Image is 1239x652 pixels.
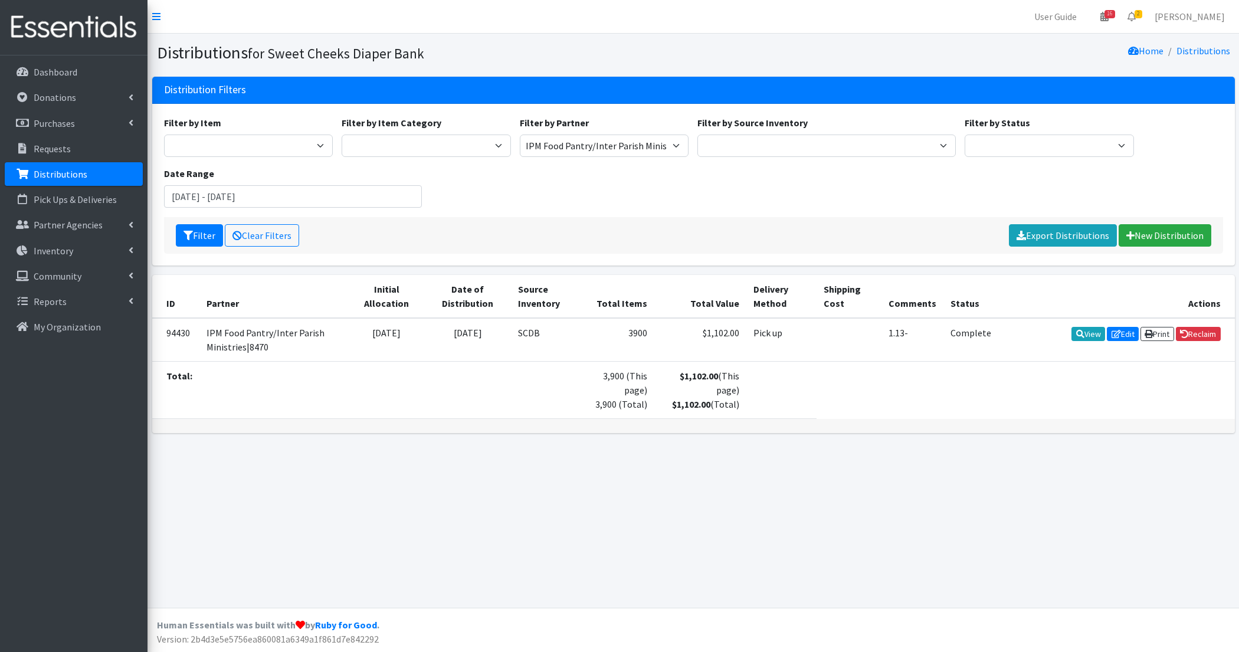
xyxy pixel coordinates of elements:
[34,117,75,129] p: Purchases
[342,116,441,130] label: Filter by Item Category
[5,264,143,288] a: Community
[5,213,143,237] a: Partner Agencies
[881,318,943,362] td: 1.13-
[349,318,424,362] td: [DATE]
[654,275,746,318] th: Total Value
[248,45,424,62] small: for Sweet Cheeks Diaper Bank
[1119,224,1211,247] a: New Distribution
[5,239,143,263] a: Inventory
[164,84,246,96] h3: Distribution Filters
[943,275,998,318] th: Status
[586,275,654,318] th: Total Items
[166,370,192,382] strong: Total:
[34,321,101,333] p: My Organization
[817,275,881,318] th: Shipping Cost
[5,162,143,186] a: Distributions
[34,245,73,257] p: Inventory
[654,318,746,362] td: $1,102.00
[586,361,654,418] td: 3,900 (This page) 3,900 (Total)
[424,318,511,362] td: [DATE]
[34,66,77,78] p: Dashboard
[152,275,199,318] th: ID
[1145,5,1234,28] a: [PERSON_NAME]
[697,116,808,130] label: Filter by Source Inventory
[34,296,67,307] p: Reports
[176,224,223,247] button: Filter
[157,633,379,645] span: Version: 2b4d3e5e5756ea860081a6349a1f861d7e842292
[5,86,143,109] a: Donations
[680,370,718,382] strong: $1,102.00
[1118,5,1145,28] a: 2
[881,275,943,318] th: Comments
[5,8,143,47] img: HumanEssentials
[5,188,143,211] a: Pick Ups & Deliveries
[1107,327,1139,341] a: Edit
[5,112,143,135] a: Purchases
[1009,224,1117,247] a: Export Distributions
[999,275,1235,318] th: Actions
[511,275,586,318] th: Source Inventory
[5,60,143,84] a: Dashboard
[965,116,1030,130] label: Filter by Status
[746,275,817,318] th: Delivery Method
[34,194,117,205] p: Pick Ups & Deliveries
[424,275,511,318] th: Date of Distribution
[1071,327,1105,341] a: View
[1176,327,1221,341] a: Reclaim
[34,219,103,231] p: Partner Agencies
[1091,5,1118,28] a: 16
[157,42,689,63] h1: Distributions
[199,318,349,362] td: IPM Food Pantry/Inter Parish Ministries|8470
[152,318,199,362] td: 94430
[349,275,424,318] th: Initial Allocation
[1176,45,1230,57] a: Distributions
[164,116,221,130] label: Filter by Item
[5,315,143,339] a: My Organization
[520,116,589,130] label: Filter by Partner
[654,361,746,418] td: (This page) (Total)
[315,619,377,631] a: Ruby for Good
[164,185,422,208] input: January 1, 2011 - December 31, 2011
[157,619,379,631] strong: Human Essentials was built with by .
[34,270,81,282] p: Community
[586,318,654,362] td: 3900
[5,290,143,313] a: Reports
[1140,327,1174,341] a: Print
[1128,45,1163,57] a: Home
[1104,10,1115,18] span: 16
[199,275,349,318] th: Partner
[225,224,299,247] a: Clear Filters
[5,137,143,160] a: Requests
[1025,5,1086,28] a: User Guide
[34,143,71,155] p: Requests
[164,166,214,181] label: Date Range
[746,318,817,362] td: Pick up
[943,318,998,362] td: Complete
[672,398,710,410] strong: $1,102.00
[511,318,586,362] td: SCDB
[34,168,87,180] p: Distributions
[1135,10,1142,18] span: 2
[34,91,76,103] p: Donations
